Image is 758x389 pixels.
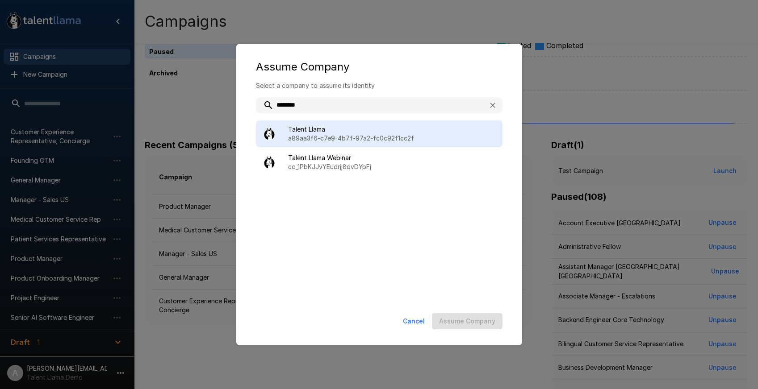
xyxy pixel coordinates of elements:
[399,313,428,330] button: Cancel
[288,125,495,134] span: Talent Llama
[288,134,495,143] p: a89aa3f6-c7e9-4b7f-97a2-fc0c92f1cc2f
[256,81,503,90] p: Select a company to assume its identity
[263,128,276,140] img: llama_clean.png
[288,153,495,162] span: Talent Llama Webinar
[288,162,495,171] p: co_1PbKJJvYEudrjj8qvDYpFj
[256,60,503,74] div: Assume Company
[256,149,503,176] div: Talent Llama Webinarco_1PbKJJvYEudrjj8qvDYpFj
[256,120,503,147] div: Talent Llamaa89aa3f6-c7e9-4b7f-97a2-fc0c92f1cc2f
[263,156,276,169] img: llama_clean.png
